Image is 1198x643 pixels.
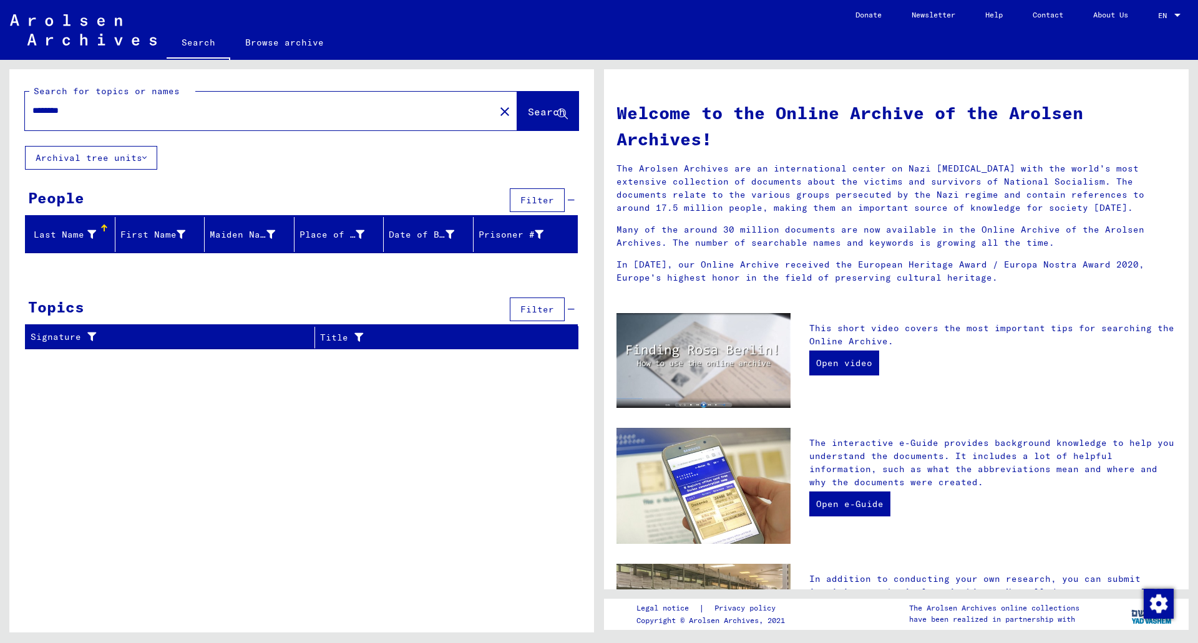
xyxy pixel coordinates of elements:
div: Place of Birth [299,225,384,244]
h1: Welcome to the Online Archive of the Arolsen Archives! [616,100,1176,152]
a: Open e-Guide [809,491,890,516]
span: Filter [520,195,554,206]
p: The Arolsen Archives are an international center on Nazi [MEDICAL_DATA] with the world’s most ext... [616,162,1176,215]
p: The interactive e-Guide provides background knowledge to help you understand the documents. It in... [809,437,1176,489]
button: Filter [510,297,565,321]
div: Prisoner # [479,225,563,244]
div: Last Name [31,228,96,241]
p: In [DATE], our Online Archive received the European Heritage Award / Europa Nostra Award 2020, Eu... [616,258,1176,284]
mat-select-trigger: EN [1158,11,1167,20]
a: Search [167,27,230,60]
div: Title [320,327,563,347]
mat-header-cell: Place of Birth [295,217,384,252]
mat-header-cell: Prisoner # [474,217,578,252]
p: Many of the around 30 million documents are now available in the Online Archive of the Arolsen Ar... [616,223,1176,249]
a: Open video [809,351,879,375]
mat-header-cell: First Name [115,217,205,252]
span: Search [528,105,565,118]
img: yv_logo.png [1129,598,1176,629]
p: The Arolsen Archives online collections [909,602,1079,614]
button: Archival tree units [25,146,157,170]
div: Topics [28,296,84,318]
div: People [28,186,84,209]
a: Legal notice [636,602,699,615]
button: Search [517,92,578,130]
p: Copyright © Arolsen Archives, 2021 [636,615,791,626]
p: This short video covers the most important tips for searching the Online Archive. [809,322,1176,348]
div: First Name [120,228,186,241]
div: Maiden Name [210,225,294,244]
div: Date of Birth [389,228,454,241]
p: In addition to conducting your own research, you can submit inquiries to the Arolsen Archives. No... [809,573,1176,625]
mat-header-cell: Maiden Name [205,217,295,252]
img: Arolsen_neg.svg [10,14,157,46]
div: Date of Birth [389,225,473,244]
div: Maiden Name [210,228,275,241]
a: Browse archive [230,27,339,57]
p: have been realized in partnership with [909,614,1079,625]
mat-header-cell: Date of Birth [384,217,474,252]
div: Place of Birth [299,228,365,241]
div: First Name [120,225,205,244]
div: Signature [31,327,314,347]
span: Filter [520,304,554,315]
div: | [636,602,791,615]
button: Clear [492,99,517,123]
div: Title [320,331,547,344]
img: video.jpg [616,313,791,408]
mat-label: Search for topics or names [34,85,180,97]
img: eguide.jpg [616,428,791,544]
a: Privacy policy [704,602,791,615]
button: Filter [510,188,565,212]
img: Zustimmung ändern [1144,589,1174,619]
div: Signature [31,331,299,344]
div: Last Name [31,225,115,244]
mat-header-cell: Last Name [26,217,115,252]
div: Prisoner # [479,228,544,241]
mat-icon: close [497,104,512,119]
